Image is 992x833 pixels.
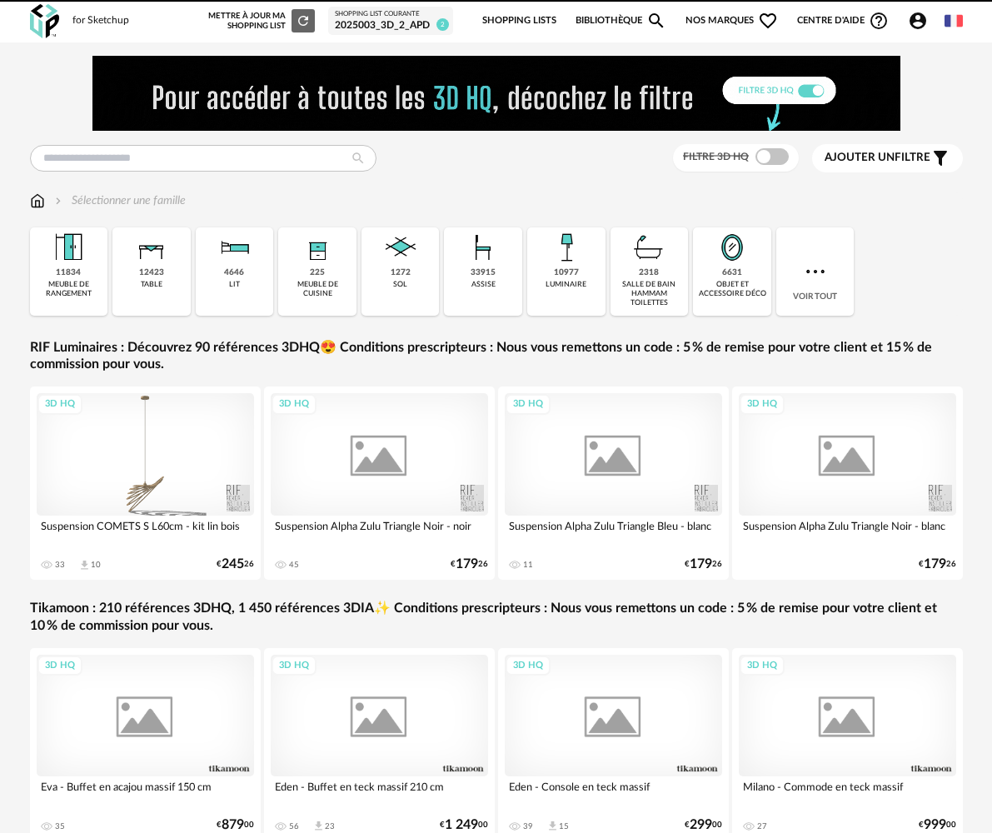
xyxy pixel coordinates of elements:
[335,10,446,32] a: Shopping List courante 2025003_3D_2_APD 2
[229,280,240,289] div: lit
[37,776,254,810] div: Eva - Buffet en acajou massif 150 cm
[506,656,551,676] div: 3D HQ
[498,387,729,580] a: 3D HQ Suspension Alpha Zulu Triangle Bleu - blanc 11 €17926
[217,820,254,831] div: € 00
[30,192,45,209] img: svg+xml;base64,PHN2ZyB3aWR0aD0iMTYiIGhlaWdodD0iMTciIHZpZXdCb3g9IjAgMCAxNiAxNyIgZmlsbD0ibm9uZSIgeG...
[776,227,855,316] div: Voir tout
[56,267,81,278] div: 11834
[797,11,890,31] span: Centre d'aideHelp Circle Outline icon
[639,267,659,278] div: 2318
[825,152,895,163] span: Ajouter un
[30,600,963,635] a: Tikamoon : 210 références 3DHQ, 1 450 références 3DIA✨ Conditions prescripteurs : Nous vous remet...
[381,227,421,267] img: Sol.png
[92,56,900,131] img: FILTRE%20HQ%20NEW_V1%20(4).gif
[812,144,963,172] button: Ajouter unfiltre Filter icon
[482,3,556,38] a: Shopping Lists
[214,227,254,267] img: Literie.png
[869,11,889,31] span: Help Circle Outline icon
[289,560,299,570] div: 45
[297,227,337,267] img: Rangement.png
[325,821,335,831] div: 23
[35,280,103,299] div: meuble de rangement
[139,267,164,278] div: 12423
[283,280,351,299] div: meuble de cuisine
[440,820,488,831] div: € 00
[685,3,779,38] span: Nos marques
[271,516,488,549] div: Suspension Alpha Zulu Triangle Noir - noir
[310,267,325,278] div: 225
[616,280,684,308] div: salle de bain hammam toilettes
[683,152,749,162] span: Filtre 3D HQ
[523,821,533,831] div: 39
[629,227,669,267] img: Salle%20de%20bain.png
[505,776,722,810] div: Eden - Console en teck massif
[78,559,91,571] span: Download icon
[222,559,244,570] span: 245
[919,820,956,831] div: € 00
[463,227,503,267] img: Assise.png
[825,151,930,165] span: filtre
[55,821,65,831] div: 35
[546,280,586,289] div: luminaire
[436,18,449,31] span: 2
[445,820,478,831] span: 1 249
[722,267,742,278] div: 6631
[217,559,254,570] div: € 26
[546,227,586,267] img: Luminaire.png
[740,656,785,676] div: 3D HQ
[646,11,666,31] span: Magnify icon
[132,227,172,267] img: Table.png
[451,559,488,570] div: € 26
[30,4,59,38] img: OXP
[91,560,101,570] div: 10
[391,267,411,278] div: 1272
[908,11,928,31] span: Account Circle icon
[732,387,963,580] a: 3D HQ Suspension Alpha Zulu Triangle Noir - blanc €17926
[546,820,559,832] span: Download icon
[685,559,722,570] div: € 26
[698,280,766,299] div: objet et accessoire déco
[222,820,244,831] span: 879
[690,559,712,570] span: 179
[506,394,551,415] div: 3D HQ
[37,656,82,676] div: 3D HQ
[335,10,446,18] div: Shopping List courante
[296,17,311,25] span: Refresh icon
[712,227,752,267] img: Miroir.png
[576,3,667,38] a: BibliothèqueMagnify icon
[471,280,496,289] div: assise
[554,267,579,278] div: 10977
[739,516,956,549] div: Suspension Alpha Zulu Triangle Noir - blanc
[945,12,963,30] img: fr
[924,559,946,570] span: 179
[758,11,778,31] span: Heart Outline icon
[272,394,317,415] div: 3D HQ
[141,280,162,289] div: table
[272,656,317,676] div: 3D HQ
[757,821,767,831] div: 27
[264,387,495,580] a: 3D HQ Suspension Alpha Zulu Triangle Noir - noir 45 €17926
[30,387,261,580] a: 3D HQ Suspension COMETS S L60cm - kit lin bois 33 Download icon 10 €24526
[312,820,325,832] span: Download icon
[30,339,963,374] a: RIF Luminaires : Découvrez 90 références 3DHQ😍 Conditions prescripteurs : Nous vous remettons un ...
[523,560,533,570] div: 11
[271,776,488,810] div: Eden - Buffet en teck massif 210 cm
[908,11,935,31] span: Account Circle icon
[919,559,956,570] div: € 26
[690,820,712,831] span: 299
[924,820,946,831] span: 999
[335,19,446,32] div: 2025003_3D_2_APD
[393,280,407,289] div: sol
[224,267,244,278] div: 4646
[456,559,478,570] span: 179
[55,560,65,570] div: 33
[685,820,722,831] div: € 00
[740,394,785,415] div: 3D HQ
[37,394,82,415] div: 3D HQ
[471,267,496,278] div: 33915
[802,258,829,285] img: more.7b13dc1.svg
[48,227,88,267] img: Meuble%20de%20rangement.png
[739,776,956,810] div: Milano - Commode en teck massif
[930,148,950,168] span: Filter icon
[289,821,299,831] div: 56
